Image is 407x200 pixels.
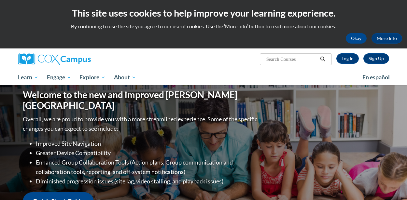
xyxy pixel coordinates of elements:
p: Overall, we are proud to provide you with a more streamlined experience. Some of the specific cha... [23,114,259,133]
span: Engage [47,73,71,81]
a: Learn [14,70,43,85]
div: Main menu [13,70,394,85]
a: Register [363,53,389,64]
img: Cox Campus [18,53,91,65]
a: More Info [372,33,402,44]
span: En español [362,74,390,81]
span: About [114,73,136,81]
li: Improved Site Navigation [36,139,259,148]
li: Greater Device Compatibility [36,148,259,158]
button: Okay [346,33,367,44]
h1: Welcome to the new and improved [PERSON_NAME][GEOGRAPHIC_DATA] [23,89,259,111]
p: By continuing to use the site you agree to our use of cookies. Use the ‘More info’ button to read... [5,23,402,30]
a: Engage [43,70,76,85]
li: Diminished progression issues (site lag, video stalling, and playback issues) [36,177,259,186]
a: Cox Campus [18,53,135,65]
iframe: Button to launch messaging window [381,174,402,195]
a: Log In [336,53,359,64]
a: About [110,70,140,85]
a: Explore [75,70,110,85]
button: Search [318,55,328,63]
span: Learn [18,73,38,81]
span: Explore [79,73,105,81]
a: En español [358,71,394,84]
li: Enhanced Group Collaboration Tools (Action plans, Group communication and collaboration tools, re... [36,158,259,177]
input: Search Courses [266,55,318,63]
h2: This site uses cookies to help improve your learning experience. [5,7,402,20]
